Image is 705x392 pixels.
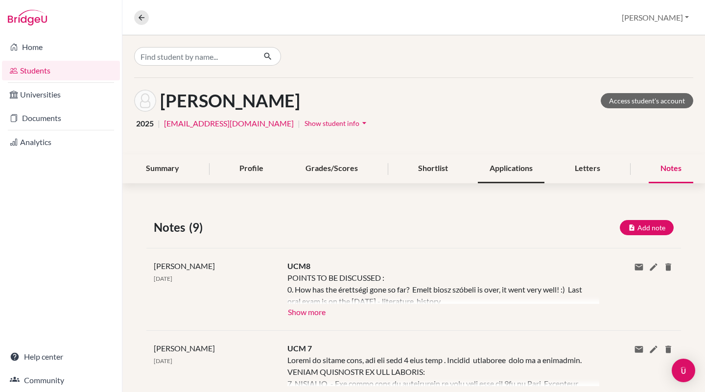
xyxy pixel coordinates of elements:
span: Notes [154,219,189,236]
a: Analytics [2,132,120,152]
div: POINTS TO BE DISCUSSED : 0. How has the érettségi gone so far? Emelt biosz szóbeli is over, it we... [287,272,585,304]
span: | [298,118,300,129]
span: 2025 [136,118,154,129]
div: Shortlist [406,154,460,183]
button: Add note [620,220,674,235]
span: UCM 7 [287,343,312,353]
h1: [PERSON_NAME] [160,90,300,111]
div: Summary [134,154,191,183]
a: Community [2,370,120,390]
span: (9) [189,219,207,236]
i: arrow_drop_down [359,118,369,128]
a: Universities [2,85,120,104]
div: Applications [478,154,544,183]
button: Show more [287,304,326,318]
a: Students [2,61,120,80]
span: [PERSON_NAME] [154,343,215,353]
div: Letters [563,154,612,183]
a: [EMAIL_ADDRESS][DOMAIN_NAME] [164,118,294,129]
span: Show student info [305,119,359,127]
a: Help center [2,347,120,367]
a: Documents [2,108,120,128]
input: Find student by name... [134,47,256,66]
span: [PERSON_NAME] [154,261,215,270]
img: Réka Balázs's avatar [134,90,156,112]
div: Notes [649,154,693,183]
button: Show student infoarrow_drop_down [304,116,370,131]
div: Loremi do sitame cons, adi eli sedd 4 eius temp . Incidid utlaboree dolo ma a enimadmin. VENIAM Q... [287,354,585,386]
img: Bridge-U [8,10,47,25]
a: Home [2,37,120,57]
button: [PERSON_NAME] [617,8,693,27]
span: [DATE] [154,357,172,365]
span: [DATE] [154,275,172,282]
div: Open Intercom Messenger [672,359,695,382]
div: Grades/Scores [294,154,370,183]
span: UCM8 [287,261,310,270]
a: Access student's account [601,93,693,108]
span: | [158,118,160,129]
div: Profile [228,154,275,183]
